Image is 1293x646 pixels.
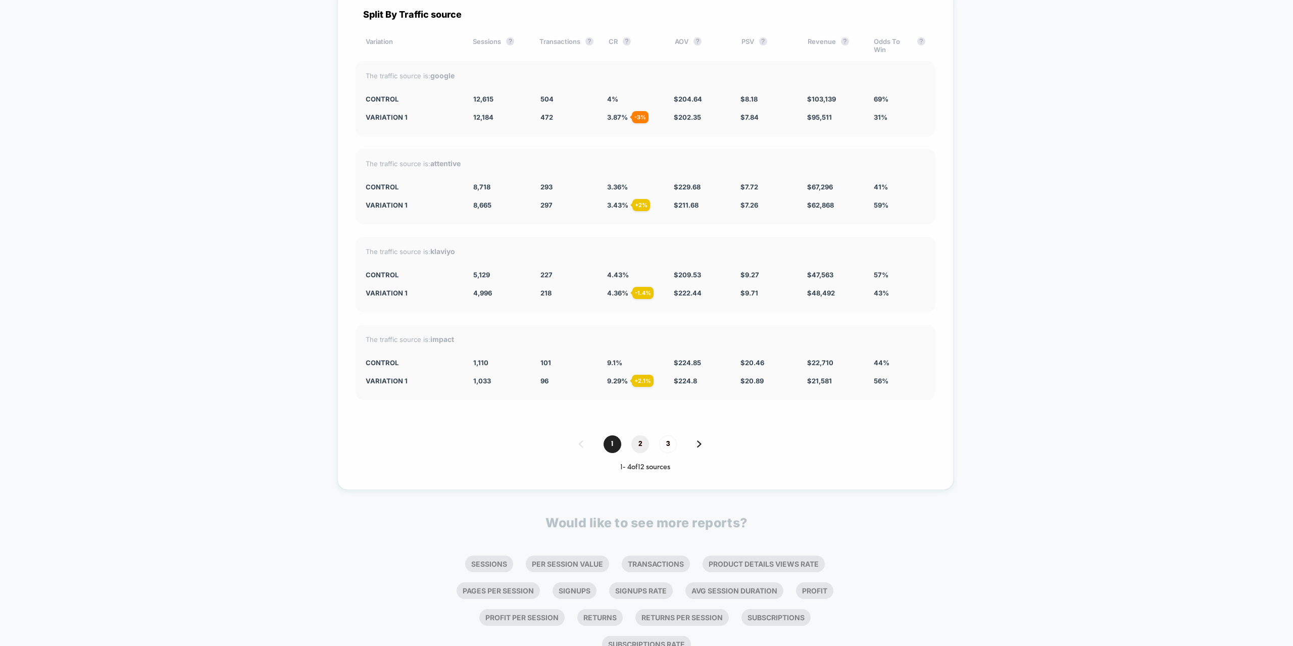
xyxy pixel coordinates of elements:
div: PSV [741,37,792,54]
span: $ 9.71 [740,289,758,297]
div: 43% [874,289,925,297]
button: ? [917,37,925,45]
li: Signups Rate [609,582,673,599]
span: $ 222.44 [674,289,702,297]
li: Avg Session Duration [685,582,783,599]
div: Split By Traffic source [356,9,935,20]
span: $ 229.68 [674,183,701,191]
li: Product Details Views Rate [703,556,825,572]
span: $ 20.89 [740,377,764,385]
div: The traffic source is: [366,71,925,80]
div: Variation 1 [366,377,459,385]
div: CONTROL [366,359,459,367]
span: 293 [540,183,553,191]
div: Odds To Win [874,37,925,54]
span: 227 [540,271,553,279]
span: $ 204.64 [674,95,702,103]
li: Per Session Value [526,556,609,572]
div: The traffic source is: [366,247,925,256]
div: - 3 % [632,111,649,123]
li: Subscriptions [741,609,811,626]
div: CONTROL [366,183,459,191]
span: 101 [540,359,551,367]
span: 3.43 % [607,201,628,209]
div: 57% [874,271,925,279]
button: ? [623,37,631,45]
li: Profit [796,582,833,599]
span: 12,184 [473,113,493,121]
div: 41% [874,183,925,191]
span: 504 [540,95,554,103]
div: 69% [874,95,925,103]
span: 9.29 % [607,377,628,385]
span: $ 209.53 [674,271,701,279]
div: Transactions [539,37,593,54]
strong: klaviyo [430,247,455,256]
span: 297 [540,201,553,209]
li: Returns Per Session [635,609,729,626]
p: Would like to see more reports? [545,515,748,530]
div: AOV [675,37,726,54]
div: + 2.1 % [632,375,654,387]
div: Variation 1 [366,289,459,297]
span: 4.43 % [607,271,629,279]
li: Returns [577,609,623,626]
strong: impact [430,335,454,343]
div: 56% [874,377,925,385]
span: 1 [604,435,621,453]
div: The traffic source is: [366,159,925,168]
div: Variation 1 [366,113,459,121]
span: $ 8.18 [740,95,758,103]
span: $ 7.72 [740,183,758,191]
span: $ 67,296 [807,183,833,191]
span: $ 202.35 [674,113,701,121]
span: $ 7.26 [740,201,758,209]
li: Pages Per Session [457,582,540,599]
div: 59% [874,201,925,209]
strong: attentive [430,159,461,168]
span: $ 211.68 [674,201,699,209]
span: 96 [540,377,549,385]
span: 218 [540,289,552,297]
div: CONTROL [366,95,459,103]
span: 472 [540,113,553,121]
span: 2 [631,435,649,453]
div: 44% [874,359,925,367]
span: $ 9.27 [740,271,759,279]
span: $ 20.46 [740,359,764,367]
span: 8,665 [473,201,491,209]
div: Sessions [473,37,524,54]
div: 31% [874,113,925,121]
li: Transactions [622,556,690,572]
span: $ 103,139 [807,95,836,103]
button: ? [585,37,593,45]
button: ? [759,37,767,45]
span: 4,996 [473,289,492,297]
div: Variation 1 [366,201,459,209]
div: The traffic source is: [366,335,925,343]
span: 4.36 % [607,289,628,297]
div: CONTROL [366,271,459,279]
strong: google [430,71,455,80]
span: 9.1 % [607,359,622,367]
span: $ 224.8 [674,377,697,385]
span: $ 48,492 [807,289,835,297]
span: $ 224.85 [674,359,701,367]
span: $ 47,563 [807,271,833,279]
div: Variation [366,37,458,54]
span: 3 [659,435,677,453]
span: $ 22,710 [807,359,833,367]
li: Profit Per Session [479,609,565,626]
li: Signups [553,582,596,599]
button: ? [506,37,514,45]
button: ? [841,37,849,45]
span: 3.87 % [607,113,628,121]
button: ? [693,37,702,45]
span: 5,129 [473,271,490,279]
div: CR [609,37,660,54]
span: $ 7.84 [740,113,759,121]
span: 1,033 [473,377,491,385]
div: - 1.4 % [632,287,654,299]
span: $ 21,581 [807,377,832,385]
span: $ 62,868 [807,201,834,209]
